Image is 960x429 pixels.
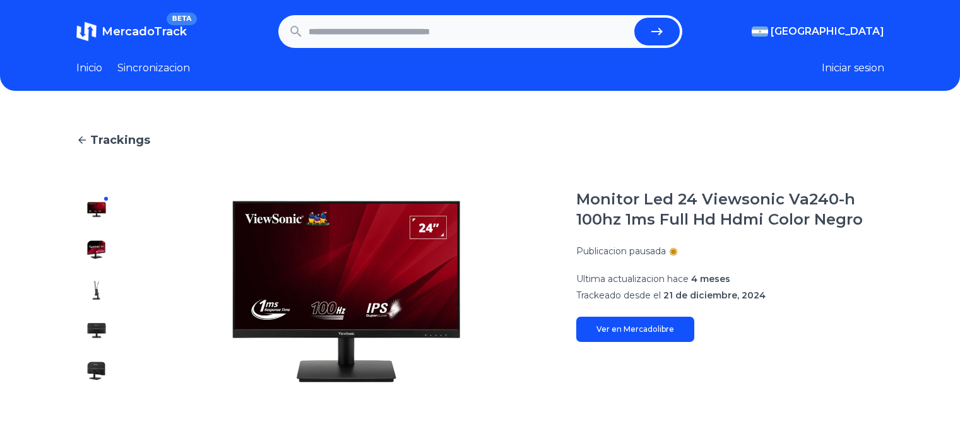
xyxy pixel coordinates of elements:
span: Trackings [90,131,150,149]
a: Ver en Mercadolibre [576,317,694,342]
span: 21 de diciembre, 2024 [663,290,766,301]
img: Monitor Led 24 Viewsonic Va240-h 100hz 1ms Full Hd Hdmi Color Negro [86,240,107,260]
span: MercadoTrack [102,25,187,38]
img: Monitor Led 24 Viewsonic Va240-h 100hz 1ms Full Hd Hdmi Color Negro [142,189,551,391]
span: Ultima actualizacion hace [576,273,689,285]
span: 4 meses [691,273,730,285]
button: Iniciar sesion [822,61,884,76]
img: Monitor Led 24 Viewsonic Va240-h 100hz 1ms Full Hd Hdmi Color Negro [86,361,107,381]
a: MercadoTrackBETA [76,21,187,42]
a: Trackings [76,131,884,149]
a: Inicio [76,61,102,76]
span: Trackeado desde el [576,290,661,301]
img: Monitor Led 24 Viewsonic Va240-h 100hz 1ms Full Hd Hdmi Color Negro [86,320,107,341]
p: Publicacion pausada [576,245,666,257]
img: Monitor Led 24 Viewsonic Va240-h 100hz 1ms Full Hd Hdmi Color Negro [86,280,107,300]
span: [GEOGRAPHIC_DATA] [771,24,884,39]
img: MercadoTrack [76,21,97,42]
span: BETA [167,13,196,25]
a: Sincronizacion [117,61,190,76]
button: [GEOGRAPHIC_DATA] [752,24,884,39]
img: Argentina [752,26,768,37]
h1: Monitor Led 24 Viewsonic Va240-h 100hz 1ms Full Hd Hdmi Color Negro [576,189,884,230]
img: Monitor Led 24 Viewsonic Va240-h 100hz 1ms Full Hd Hdmi Color Negro [86,199,107,220]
